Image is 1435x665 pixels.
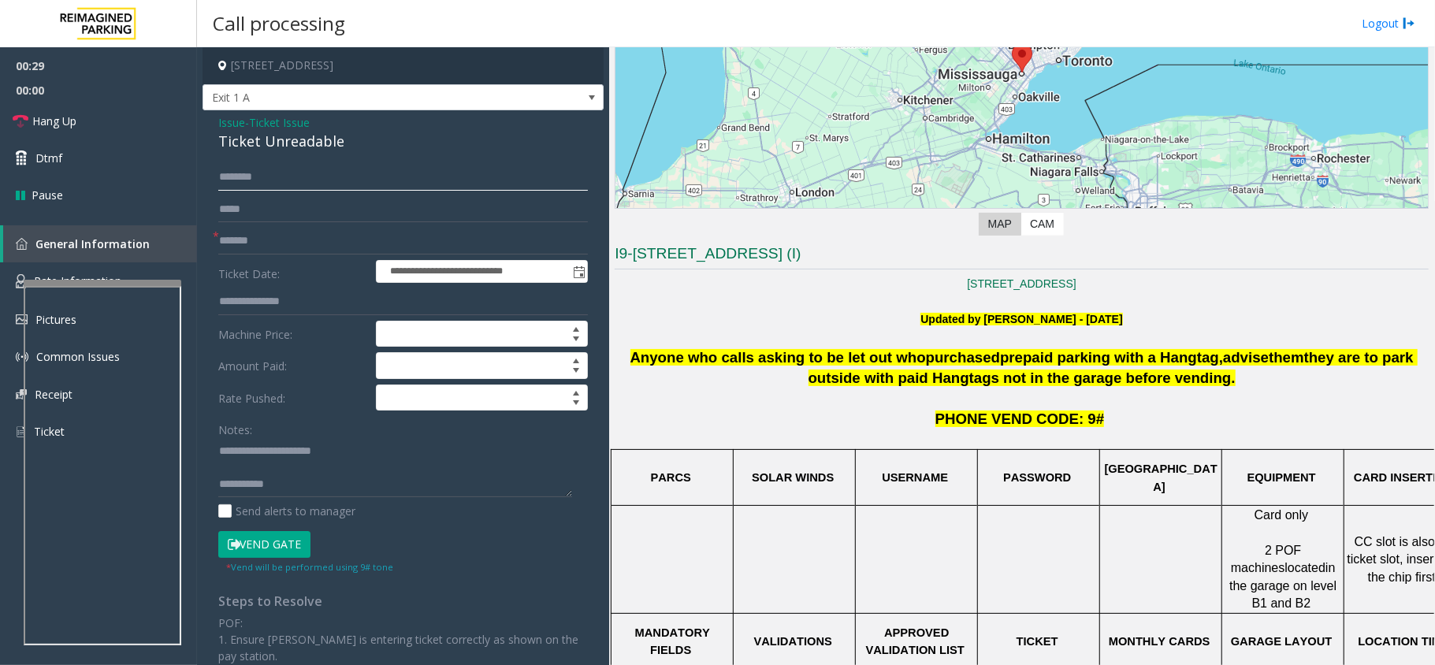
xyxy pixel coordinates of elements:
[1003,471,1071,484] span: PASSWORD
[866,626,965,656] span: APPROVED VALIDATION LIST
[979,213,1021,236] label: Map
[218,114,245,131] span: Issue
[565,321,587,334] span: Increase value
[1000,349,1219,366] span: prepaid parking with a Hangtag
[615,243,1429,269] h3: I9-[STREET_ADDRESS] (I)
[1017,635,1058,648] span: TICKET
[630,349,926,366] span: Anyone who calls asking to be let out who
[1012,43,1032,72] div: 151 City Centre Drive, Mississauga, ON
[920,313,1122,325] b: Updated by [PERSON_NAME] - [DATE]
[752,471,834,484] span: SOLAR WINDS
[967,277,1076,290] a: [STREET_ADDRESS]
[32,113,76,129] span: Hang Up
[218,531,310,558] button: Vend Gate
[16,314,28,325] img: 'icon'
[16,425,26,439] img: 'icon'
[214,352,372,379] label: Amount Paid:
[245,115,310,130] span: -
[35,236,150,251] span: General Information
[1231,544,1305,574] span: 2 POF machines
[882,471,948,484] span: USERNAME
[16,238,28,250] img: 'icon'
[1362,15,1415,32] a: Logout
[16,274,26,288] img: 'icon'
[203,47,604,84] h4: [STREET_ADDRESS]
[1219,349,1223,366] span: ,
[34,273,121,288] span: Rate Information
[16,389,27,399] img: 'icon'
[1109,635,1210,648] span: MONTHLY CARDS
[205,4,353,43] h3: Call processing
[1105,463,1218,492] span: [GEOGRAPHIC_DATA]
[214,385,372,411] label: Rate Pushed:
[16,351,28,363] img: 'icon'
[809,349,1418,386] span: they are to park outside with paid Hangtags not in the garage before vending.
[214,260,372,284] label: Ticket Date:
[651,471,691,484] span: PARCS
[565,385,587,398] span: Increase value
[1247,471,1316,484] span: EQUIPMENT
[32,187,63,203] span: Pause
[926,349,1000,366] span: purchased
[1231,635,1333,648] span: GARAGE LAYOUT
[935,411,1105,427] span: PHONE VEND CODE: 9#
[1403,15,1415,32] img: logout
[565,366,587,378] span: Decrease value
[214,321,372,347] label: Machine Price:
[754,635,832,648] span: VALIDATIONS
[565,353,587,366] span: Increase value
[218,594,588,609] h4: Steps to Resolve
[570,261,587,283] span: Toggle popup
[635,626,713,656] span: MANDATORY FIELDS
[218,503,355,519] label: Send alerts to manager
[565,334,587,347] span: Decrease value
[203,85,523,110] span: Exit 1 A
[218,416,252,438] label: Notes:
[218,131,588,152] div: Ticket Unreadable
[3,225,197,262] a: General Information
[1223,349,1269,366] span: advise
[35,150,62,166] span: Dtmf
[226,561,393,573] small: Vend will be performed using 9# tone
[565,398,587,411] span: Decrease value
[1255,508,1308,522] span: Card only
[1269,349,1304,366] span: them
[249,114,310,131] span: Ticket Issue
[1020,213,1064,236] label: CAM
[1285,561,1326,574] span: located
[1229,561,1340,610] span: in the garage on level B1 and B2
